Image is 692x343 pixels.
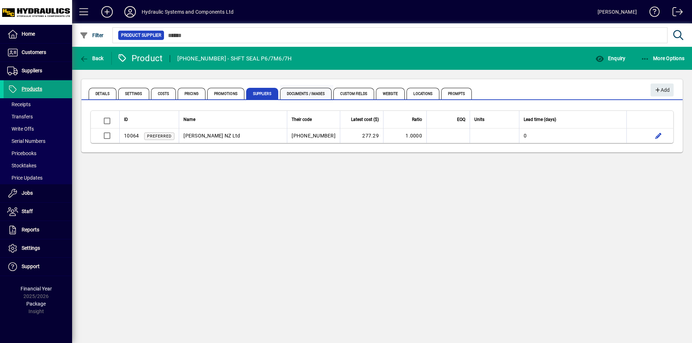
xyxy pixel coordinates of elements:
[4,159,72,172] a: Stocktakes
[4,172,72,184] a: Price Updates
[207,88,244,99] span: Promotions
[151,88,176,99] span: Costs
[4,147,72,159] a: Pricebooks
[4,203,72,221] a: Staff
[407,88,439,99] span: Locations
[22,190,33,196] span: Jobs
[519,128,626,143] td: 0
[641,55,685,61] span: More Options
[376,88,405,99] span: Website
[653,130,664,141] button: Edit
[121,32,161,39] span: Product Supplier
[89,88,116,99] span: Details
[4,258,72,276] a: Support
[78,29,106,42] button: Filter
[117,53,163,64] div: Product
[80,32,104,38] span: Filter
[179,128,287,143] td: [PERSON_NAME] NZ Ltd
[7,138,45,144] span: Serial Numbers
[4,25,72,43] a: Home
[4,239,72,257] a: Settings
[4,135,72,147] a: Serial Numbers
[147,134,172,139] span: Preferred
[644,1,660,25] a: Knowledge Base
[7,163,36,168] span: Stocktakes
[124,116,128,123] span: ID
[280,88,332,99] span: Documents / Images
[22,227,39,233] span: Reports
[474,116,484,123] span: Units
[22,49,46,55] span: Customers
[654,84,670,96] span: Add
[22,245,40,251] span: Settings
[7,126,34,132] span: Write Offs
[598,6,637,18] div: [PERSON_NAME]
[22,208,33,214] span: Staff
[7,150,36,156] span: Pricebooks
[142,6,234,18] div: Hydraulic Systems and Components Ltd
[651,84,674,96] button: Add
[246,88,278,99] span: Suppliers
[4,184,72,202] a: Jobs
[4,44,72,62] a: Customers
[119,5,142,18] button: Profile
[4,62,72,80] a: Suppliers
[667,1,683,25] a: Logout
[412,116,422,123] span: Ratio
[351,116,379,123] span: Latest cost ($)
[22,31,35,37] span: Home
[178,88,205,99] span: Pricing
[287,128,340,143] td: [PHONE_NUMBER]
[7,175,43,181] span: Price Updates
[292,116,312,123] span: Their code
[78,52,106,65] button: Back
[4,110,72,123] a: Transfers
[4,98,72,110] a: Receipts
[96,5,119,18] button: Add
[72,52,112,65] app-page-header-button: Back
[21,286,52,292] span: Financial Year
[594,52,627,65] button: Enquiry
[183,116,195,123] span: Name
[80,55,104,61] span: Back
[639,52,687,65] button: More Options
[524,116,556,123] span: Lead time (days)
[22,68,42,73] span: Suppliers
[333,88,374,99] span: Custom Fields
[22,263,40,269] span: Support
[595,55,625,61] span: Enquiry
[124,132,139,140] div: 10064
[118,88,149,99] span: Settings
[340,128,383,143] td: 277.29
[4,123,72,135] a: Write Offs
[177,53,292,64] div: [PHONE_NUMBER] - SHFT SEAL P6/7M6/7H
[4,221,72,239] a: Reports
[22,86,42,92] span: Products
[7,101,31,107] span: Receipts
[26,301,46,307] span: Package
[457,116,465,123] span: EOQ
[441,88,472,99] span: Prompts
[7,114,33,119] span: Transfers
[383,128,426,143] td: 1.0000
